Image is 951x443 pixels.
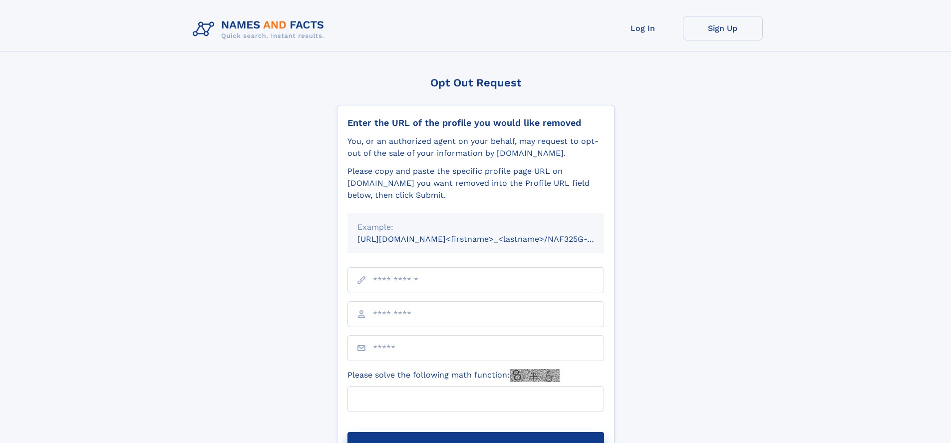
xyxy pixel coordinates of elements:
[189,16,332,43] img: Logo Names and Facts
[683,16,763,40] a: Sign Up
[347,165,604,201] div: Please copy and paste the specific profile page URL on [DOMAIN_NAME] you want removed into the Pr...
[347,135,604,159] div: You, or an authorized agent on your behalf, may request to opt-out of the sale of your informatio...
[357,234,623,244] small: [URL][DOMAIN_NAME]<firstname>_<lastname>/NAF325G-xxxxxxxx
[347,369,560,382] label: Please solve the following math function:
[347,117,604,128] div: Enter the URL of the profile you would like removed
[357,221,594,233] div: Example:
[337,76,615,89] div: Opt Out Request
[603,16,683,40] a: Log In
